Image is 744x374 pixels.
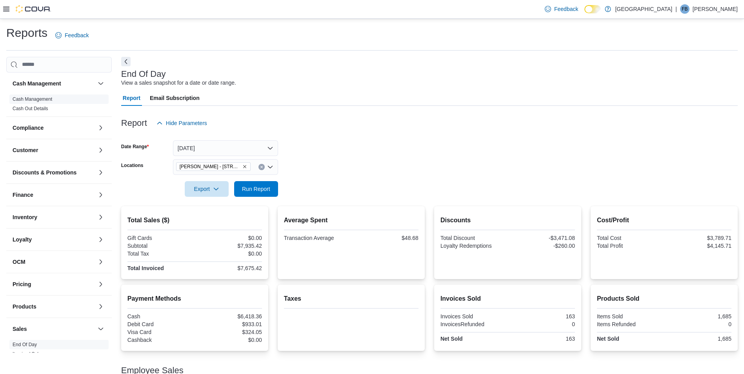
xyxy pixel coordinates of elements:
span: Cash Out Details [13,105,48,112]
h3: OCM [13,258,25,266]
a: End Of Day [13,342,37,347]
div: Debit Card [127,321,193,327]
h2: Invoices Sold [440,294,575,303]
button: Discounts & Promotions [13,169,95,176]
h3: End Of Day [121,69,166,79]
span: Moore - 105 SE 19th St [176,162,251,171]
div: Items Sold [597,313,663,320]
div: $7,675.42 [196,265,262,271]
div: $0.00 [196,235,262,241]
h3: Compliance [13,124,44,132]
div: Cashback [127,337,193,343]
h2: Cost/Profit [597,216,731,225]
button: Compliance [96,123,106,133]
div: 0 [666,321,731,327]
a: Feedback [542,1,581,17]
span: Feedback [65,31,89,39]
div: Visa Card [127,329,193,335]
h3: Inventory [13,213,37,221]
div: InvoicesRefunded [440,321,506,327]
div: $933.01 [196,321,262,327]
h3: Customer [13,146,38,154]
input: Dark Mode [584,5,601,13]
button: Finance [96,190,106,200]
div: 1,685 [666,336,731,342]
span: Itemized Sales [13,351,44,357]
span: Feedback [554,5,578,13]
button: Products [96,302,106,311]
div: Total Cost [597,235,663,241]
h3: Discounts & Promotions [13,169,76,176]
button: Export [185,181,229,197]
button: Sales [13,325,95,333]
p: | [675,4,677,14]
div: $0.00 [196,251,262,257]
div: -$3,471.08 [509,235,575,241]
span: Run Report [242,185,270,193]
a: Feedback [52,27,92,43]
h2: Taxes [284,294,418,303]
div: 1,685 [666,313,731,320]
button: OCM [13,258,95,266]
span: Cash Management [13,96,52,102]
a: Itemized Sales [13,351,44,357]
div: Subtotal [127,243,193,249]
button: Finance [13,191,95,199]
span: Report [123,90,140,106]
p: [GEOGRAPHIC_DATA] [615,4,672,14]
div: View a sales snapshot for a date or date range. [121,79,236,87]
div: $4,145.71 [666,243,731,249]
strong: Net Sold [597,336,619,342]
div: Transaction Average [284,235,350,241]
button: Open list of options [267,164,273,170]
span: Hide Parameters [166,119,207,127]
div: -$260.00 [509,243,575,249]
div: Items Refunded [597,321,663,327]
div: 163 [509,336,575,342]
button: Clear input [258,164,265,170]
label: Locations [121,162,144,169]
strong: Net Sold [440,336,463,342]
button: OCM [96,257,106,267]
h2: Discounts [440,216,575,225]
div: Loyalty Redemptions [440,243,506,249]
div: Gift Cards [127,235,193,241]
div: Invoices Sold [440,313,506,320]
h3: Sales [13,325,27,333]
div: $3,789.71 [666,235,731,241]
span: [PERSON_NAME] - [STREET_ADDRESS] [180,163,241,171]
button: Sales [96,324,106,334]
h2: Total Sales ($) [127,216,262,225]
span: Email Subscription [150,90,200,106]
div: Total Profit [597,243,663,249]
h3: Products [13,303,36,310]
h3: Report [121,118,147,128]
button: Products [13,303,95,310]
button: Inventory [13,213,95,221]
h2: Average Spent [284,216,418,225]
div: $0.00 [196,337,262,343]
button: Discounts & Promotions [96,168,106,177]
div: 0 [509,321,575,327]
button: Compliance [13,124,95,132]
div: Cash [127,313,193,320]
h2: Products Sold [597,294,731,303]
button: Run Report [234,181,278,197]
span: Export [189,181,224,197]
h2: Payment Methods [127,294,262,303]
div: $6,418.36 [196,313,262,320]
button: Remove Moore - 105 SE 19th St from selection in this group [242,164,247,169]
h3: Finance [13,191,33,199]
div: Cash Management [6,94,112,116]
button: [DATE] [173,140,278,156]
label: Date Range [121,143,149,150]
div: $7,935.42 [196,243,262,249]
div: 163 [509,313,575,320]
img: Cova [16,5,51,13]
strong: Total Invoiced [127,265,164,271]
button: Pricing [96,280,106,289]
h1: Reports [6,25,47,41]
h3: Loyalty [13,236,32,243]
